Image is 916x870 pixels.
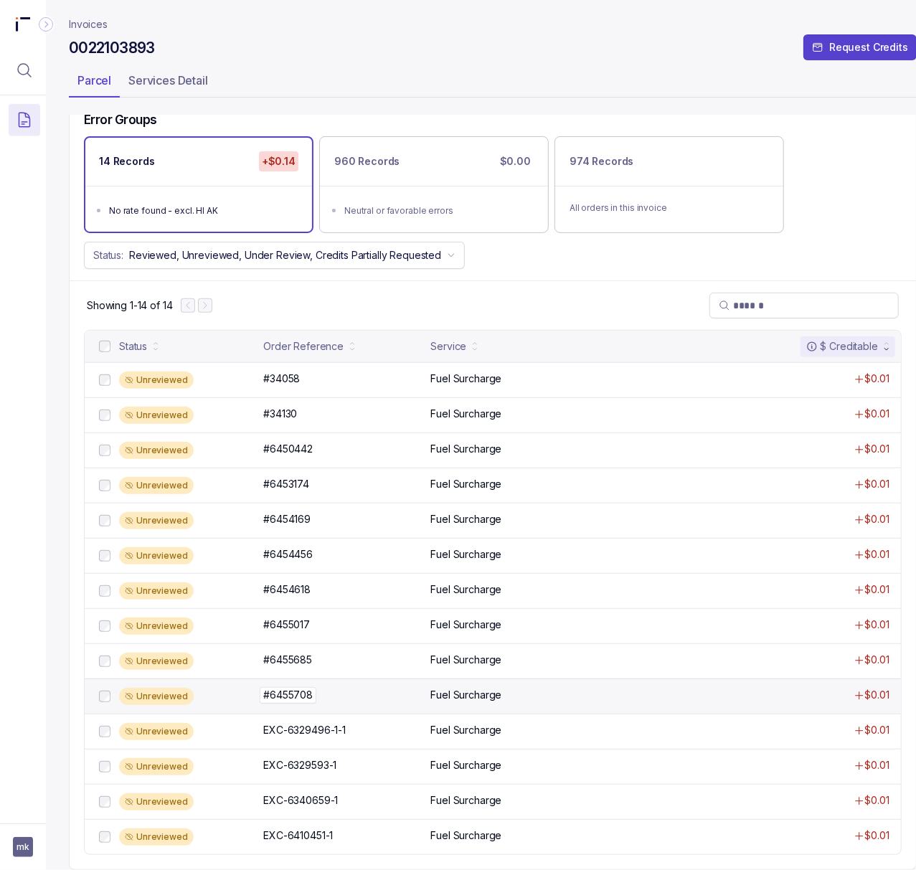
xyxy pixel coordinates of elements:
[99,691,110,702] input: checkbox-checkbox
[9,104,40,136] button: Menu Icon Button DocumentTextIcon
[93,248,123,263] p: Status:
[865,372,889,386] p: $0.01
[84,112,157,128] h5: Error Groups
[263,512,311,526] p: #6454169
[865,723,889,737] p: $0.01
[806,339,878,354] div: $ Creditable
[865,828,889,843] p: $0.01
[865,512,889,526] p: $0.01
[99,374,110,386] input: checkbox-checkbox
[119,339,147,354] div: Status
[430,582,501,597] p: Fuel Surcharge
[430,407,501,421] p: Fuel Surcharge
[99,656,110,667] input: checkbox-checkbox
[69,38,155,58] h4: 0022103893
[430,442,501,456] p: Fuel Surcharge
[259,151,298,171] p: +$0.14
[430,758,501,772] p: Fuel Surcharge
[119,547,194,564] div: Unreviewed
[263,547,313,562] p: #6454456
[430,339,466,354] div: Service
[84,242,465,269] button: Status:Reviewed, Unreviewed, Under Review, Credits Partially Requested
[99,550,110,562] input: checkbox-checkbox
[263,339,344,354] div: Order Reference
[430,793,501,808] p: Fuel Surcharge
[119,793,194,810] div: Unreviewed
[129,248,441,263] p: Reviewed, Unreviewed, Under Review, Credits Partially Requested
[263,442,313,456] p: #6450442
[263,828,333,843] p: EXC-6410451-1
[99,585,110,597] input: checkbox-checkbox
[99,761,110,772] input: checkbox-checkbox
[430,723,501,737] p: Fuel Surcharge
[263,477,309,491] p: #6453174
[87,298,172,313] div: Remaining page entries
[865,442,889,456] p: $0.01
[99,620,110,632] input: checkbox-checkbox
[865,547,889,562] p: $0.01
[865,477,889,491] p: $0.01
[865,793,889,808] p: $0.01
[119,688,194,705] div: Unreviewed
[120,69,217,98] li: Tab Services Detail
[99,154,155,169] p: 14 Records
[119,477,194,494] div: Unreviewed
[865,582,889,597] p: $0.01
[99,410,110,421] input: checkbox-checkbox
[263,407,297,421] p: #34130
[99,726,110,737] input: checkbox-checkbox
[99,480,110,491] input: checkbox-checkbox
[263,723,346,737] p: EXC-6329496-1-1
[570,154,633,169] p: 974 Records
[99,796,110,808] input: checkbox-checkbox
[829,40,908,55] p: Request Credits
[87,298,172,313] p: Showing 1-14 of 14
[865,688,889,702] p: $0.01
[865,758,889,772] p: $0.01
[570,201,769,215] p: All orders in this invoice
[260,687,316,703] p: #6455708
[263,618,310,632] p: #6455017
[99,831,110,843] input: checkbox-checkbox
[13,837,33,857] button: User initials
[865,653,889,667] p: $0.01
[430,688,501,702] p: Fuel Surcharge
[119,758,194,775] div: Unreviewed
[263,372,300,386] p: #34058
[119,512,194,529] div: Unreviewed
[99,341,110,352] input: checkbox-checkbox
[119,828,194,846] div: Unreviewed
[263,653,312,667] p: #6455685
[865,407,889,421] p: $0.01
[497,151,534,171] p: $0.00
[430,618,501,632] p: Fuel Surcharge
[77,72,111,89] p: Parcel
[119,618,194,635] div: Unreviewed
[119,407,194,424] div: Unreviewed
[9,55,40,86] button: Menu Icon Button MagnifyingGlassIcon
[109,204,297,218] div: No rate found - excl. HI AK
[263,758,336,772] p: EXC-6329593-1
[119,372,194,389] div: Unreviewed
[334,154,400,169] p: 960 Records
[119,442,194,459] div: Unreviewed
[69,69,120,98] li: Tab Parcel
[263,582,311,597] p: #6454618
[263,793,338,808] p: EXC-6340659-1
[430,512,501,526] p: Fuel Surcharge
[69,17,108,32] nav: breadcrumb
[128,72,208,89] p: Services Detail
[430,477,501,491] p: Fuel Surcharge
[99,445,110,456] input: checkbox-checkbox
[430,653,501,667] p: Fuel Surcharge
[865,618,889,632] p: $0.01
[119,653,194,670] div: Unreviewed
[69,17,108,32] a: Invoices
[430,828,501,843] p: Fuel Surcharge
[37,16,55,33] div: Collapse Icon
[430,547,501,562] p: Fuel Surcharge
[430,372,501,386] p: Fuel Surcharge
[99,515,110,526] input: checkbox-checkbox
